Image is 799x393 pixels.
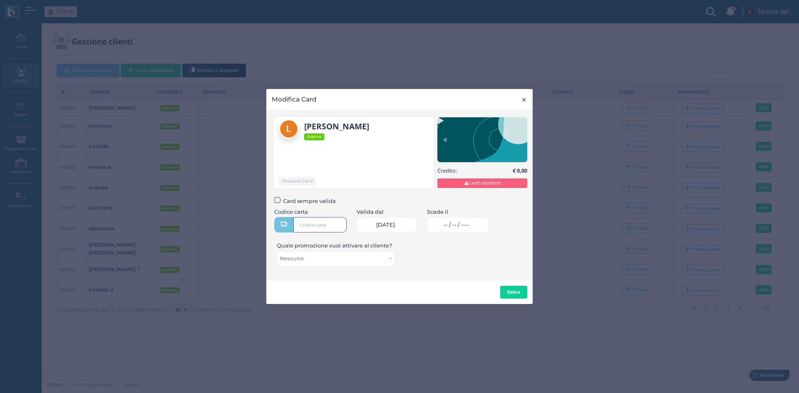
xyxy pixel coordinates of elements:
label: Quale promozione vuoi attivare al cliente? [277,242,392,250]
span: Esterno [304,133,325,140]
span: × [521,94,527,105]
button: Salva [500,286,527,299]
span: Nessuna [280,255,389,262]
label: Valida dal [357,208,384,216]
b: Salva [507,289,520,295]
b: [PERSON_NAME] [304,121,369,132]
b: € 0,00 [513,167,527,174]
img: laudadio [279,119,299,139]
input: Codice card [293,217,347,232]
span: -- / -- / ---- [444,222,469,228]
h5: Credito: [437,168,457,173]
a: [PERSON_NAME] Esterno [279,119,395,140]
button: Rimuovi Card [279,177,316,186]
span: Card sempre valida [283,197,336,205]
h4: Modifica Card [272,94,316,104]
span: [DATE] [376,222,395,228]
label: Scade il [427,208,448,216]
span: Assistenza [25,7,55,13]
label: Codice carta [274,208,308,216]
span: CARD ASSENTE [437,178,527,188]
button: Nessuna [277,251,395,267]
